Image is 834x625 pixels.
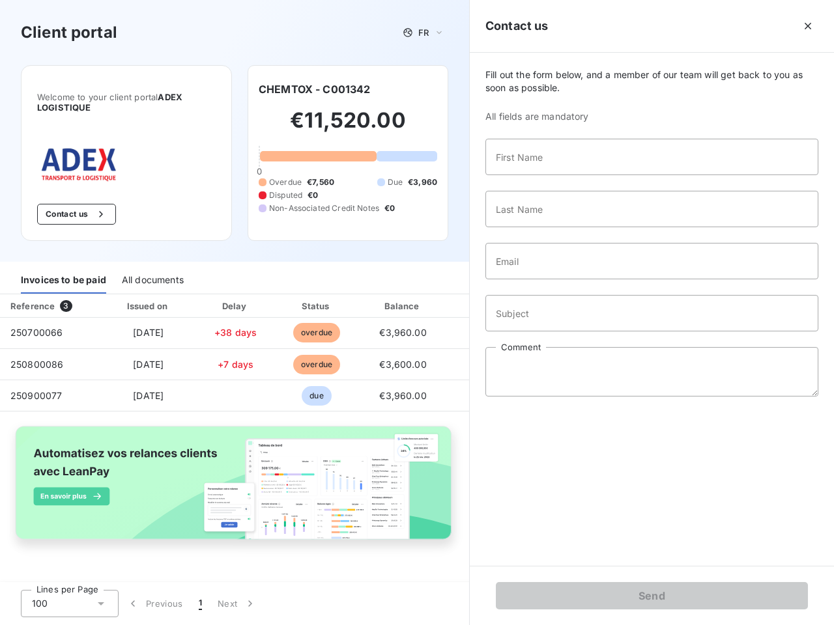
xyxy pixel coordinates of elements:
[10,359,63,370] span: 250800086
[293,355,340,374] span: overdue
[379,390,426,401] span: €3,960.00
[214,327,257,338] span: +38 days
[5,419,464,559] img: banner
[37,92,182,113] span: ADEX LOGISTIQUE
[122,266,184,294] div: All documents
[384,202,395,214] span: €0
[37,92,216,113] span: Welcome to your client portal
[388,176,403,188] span: Due
[269,202,379,214] span: Non-Associated Credit Notes
[133,390,164,401] span: [DATE]
[379,359,426,370] span: €3,600.00
[269,189,302,201] span: Disputed
[361,299,446,312] div: Balance
[218,359,253,370] span: +7 days
[10,390,62,401] span: 250900077
[21,21,117,44] h3: Client portal
[485,110,818,123] span: All fields are mandatory
[418,27,429,38] span: FR
[191,590,210,617] button: 1
[259,107,437,146] h2: €11,520.00
[451,299,517,312] div: PDF
[293,323,340,342] span: overdue
[119,590,191,617] button: Previous
[37,144,121,183] img: Company logo
[379,327,426,338] span: €3,960.00
[10,301,55,311] div: Reference
[307,176,334,188] span: €7,560
[257,166,262,176] span: 0
[496,582,808,609] button: Send
[37,204,116,225] button: Contact us
[133,327,164,338] span: [DATE]
[10,327,63,338] span: 250700066
[485,68,818,94] span: Fill out the form below, and a member of our team will get back to you as soon as possible.
[259,81,371,97] h6: CHEMTOX - C001342
[485,295,818,331] input: placeholder
[302,386,331,406] span: due
[104,299,194,312] div: Issued on
[269,176,302,188] span: Overdue
[278,299,356,312] div: Status
[60,300,72,312] span: 3
[408,176,437,188] span: €3,960
[21,266,106,294] div: Invoices to be paid
[210,590,265,617] button: Next
[485,243,818,279] input: placeholder
[485,139,818,175] input: placeholder
[485,191,818,227] input: placeholder
[485,17,549,35] h5: Contact us
[133,359,164,370] span: [DATE]
[199,597,202,610] span: 1
[32,597,48,610] span: 100
[308,189,318,201] span: €0
[199,299,273,312] div: Delay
